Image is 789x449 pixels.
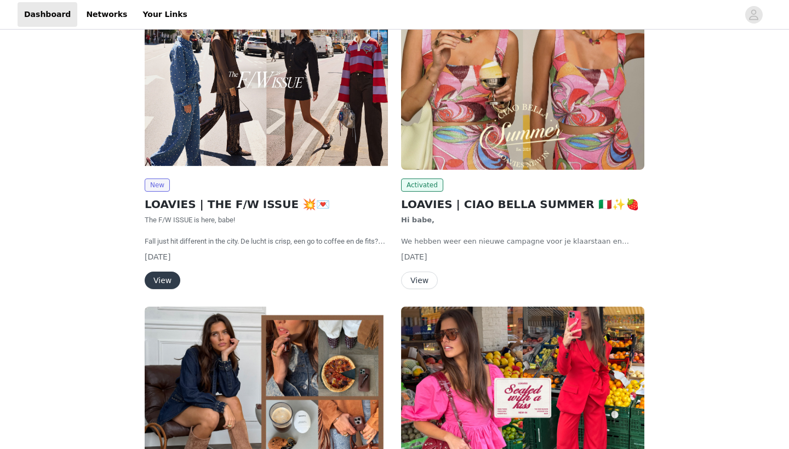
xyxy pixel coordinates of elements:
span: New [145,179,170,192]
span: [DATE] [145,252,170,261]
strong: Hi babe, [401,216,434,224]
a: View [145,277,180,285]
div: avatar [748,6,759,24]
span: The F/W ISSUE is here, babe! [145,216,235,224]
button: View [145,272,180,289]
p: We hebben weer een nieuwe campagne voor je klaarstaan en geloof ons: deze wil je echt niet missen... [401,236,644,247]
a: Your Links [136,2,194,27]
a: Dashboard [18,2,77,27]
a: Networks [79,2,134,27]
a: View [401,277,438,285]
button: View [401,272,438,289]
h2: LOAVIES | THE F/W ISSUE 💥💌 [145,196,388,212]
span: Fall just hit different in the city. De lucht is crisp, een go to coffee en de fits? On point. De... [145,237,385,278]
span: [DATE] [401,252,427,261]
h2: LOAVIES | CIAO BELLA SUMMER 🇮🇹✨🍓 [401,196,644,212]
span: Activated [401,179,443,192]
